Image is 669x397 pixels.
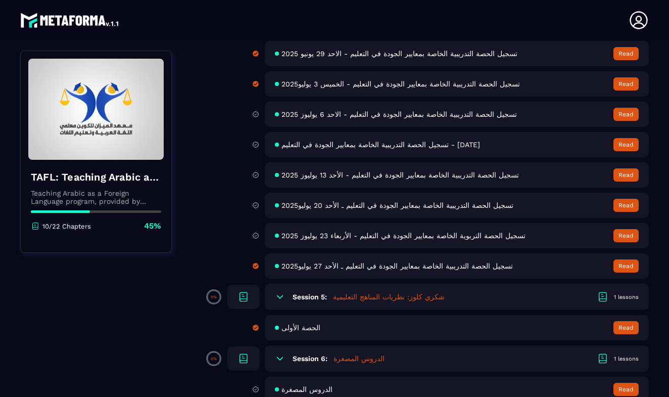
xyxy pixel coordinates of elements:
[31,189,161,205] p: Teaching Arabic as a Foreign Language program, provided by AlMeezan Academy in the [GEOGRAPHIC_DATA]
[613,138,639,151] button: Read
[614,355,639,363] div: 1 lessons
[281,141,480,149] span: تسجيل الحصة التدريبية الخاصة بمعايير الجودة في التعليم - [DATE]
[613,77,639,91] button: Read
[613,259,639,273] button: Read
[281,324,320,332] span: الحصة الأولى
[281,232,525,240] span: تسجيل الحصة التربوية الخاصة بمعايير الجودة في التعليم - الأربعاء 23 يوليوز 2025
[28,59,164,160] img: banner
[613,47,639,60] button: Read
[613,383,639,396] button: Read
[613,229,639,242] button: Read
[613,108,639,121] button: Read
[333,354,385,364] h5: الدروس المصغرة
[293,355,327,363] h6: Session 6:
[211,295,217,299] p: 0%
[281,80,520,88] span: تسجيل الحصة التدريبية الخاصة بمعايير الجودة في التعليم - الخميس 3 يوليو2025
[281,110,517,118] span: تسجيل الحصة التدريبية الخاصة بمعايير الجودة في التعليم - الاحد 6 يوليوز 2025
[281,50,517,58] span: تسجيل الحصة التدريبية الخاصة بمعايير الجودة في التعليم - الاحد 29 يونيو 2025
[281,262,513,270] span: تسجيل الحصة التدريبية الخاصة بمعايير الجودة في التعليم ـ الأحد 27 يوليو2025
[613,168,639,182] button: Read
[20,10,120,30] img: logo
[281,171,519,179] span: تسجيل الحصة التدريبية الخاصة بمعايير الجودة في التعليم - الأحد 13 يوليوز 2025
[614,293,639,301] div: 1 lessons
[293,293,327,301] h6: Session 5:
[613,199,639,212] button: Read
[42,223,91,230] p: 10/22 Chapters
[333,292,445,302] h5: شكري كلوز: نظریات المناھج التعلیمیة
[281,385,332,393] span: الدروس المصغرة
[211,357,217,361] p: 0%
[281,201,513,209] span: تسجيل الحصة التدريبية الخاصة بمعايير الجودة في التعليم ـ الأحد 20 يوليو2025
[144,220,161,232] p: 45%
[31,170,161,184] h4: TAFL: Teaching Arabic as a Foreign Language program - June
[613,321,639,334] button: Read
